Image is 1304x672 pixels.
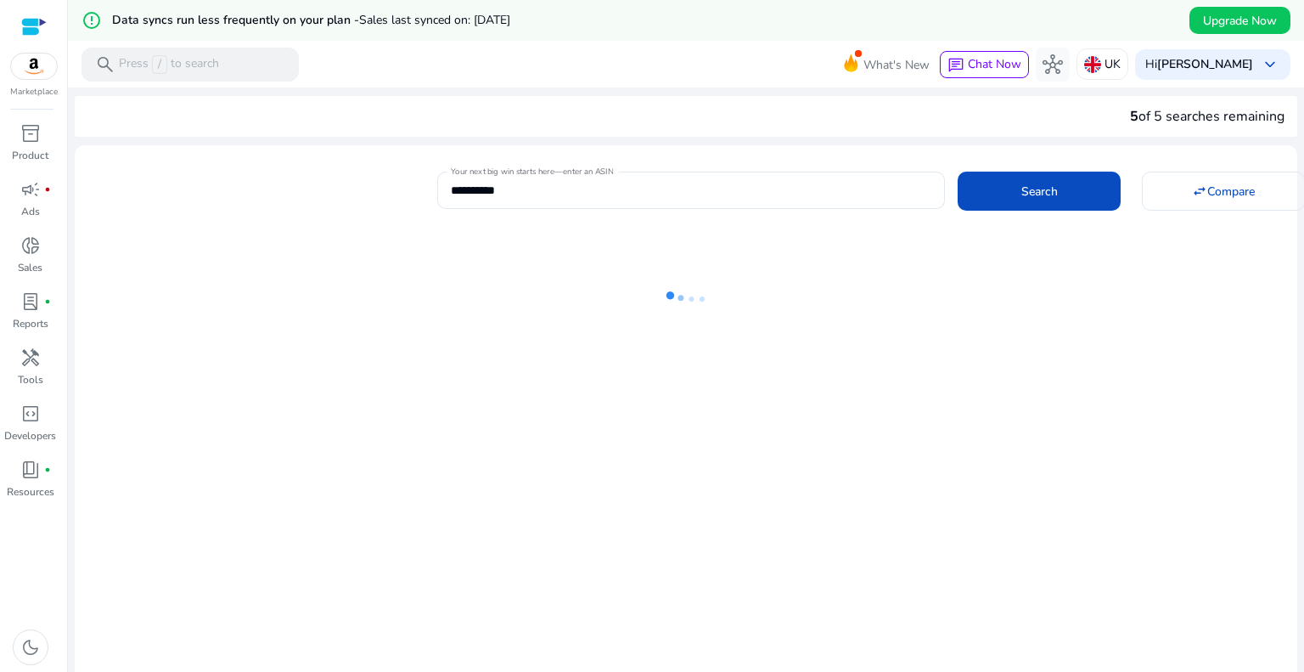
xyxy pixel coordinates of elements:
[44,298,51,305] span: fiber_manual_record
[20,123,41,144] span: inventory_2
[1189,7,1290,34] button: Upgrade Now
[4,428,56,443] p: Developers
[1157,56,1253,72] b: [PERSON_NAME]
[20,347,41,368] span: handyman
[20,179,41,200] span: campaign
[359,12,510,28] span: Sales last synced on: [DATE]
[940,51,1029,78] button: chatChat Now
[20,404,41,424] span: code_blocks
[7,484,54,500] p: Resources
[112,14,510,28] h5: Data syncs run less frequently on your plan -
[1203,12,1277,30] span: Upgrade Now
[1192,184,1207,199] mat-icon: swap_horiz
[1104,49,1121,79] p: UK
[119,55,219,74] p: Press to search
[20,291,41,312] span: lab_profile
[1021,183,1058,200] span: Search
[1130,107,1138,126] span: 5
[44,466,51,473] span: fiber_manual_record
[21,204,40,219] p: Ads
[20,460,41,480] span: book_4
[947,57,964,74] span: chat
[1043,54,1063,75] span: hub
[958,172,1121,211] button: Search
[968,56,1021,72] span: Chat Now
[1207,183,1255,200] span: Compare
[11,54,57,79] img: amazon.svg
[1145,59,1253,71] p: Hi
[451,166,613,178] mat-label: Your next big win starts here—enter an ASIN
[44,186,51,193] span: fiber_manual_record
[12,148,48,163] p: Product
[18,372,43,387] p: Tools
[95,54,115,75] span: search
[1130,106,1284,127] div: of 5 searches remaining
[20,637,41,658] span: dark_mode
[1084,56,1101,73] img: uk.svg
[1036,48,1070,82] button: hub
[152,55,167,74] span: /
[18,260,42,275] p: Sales
[863,50,930,80] span: What's New
[1260,54,1280,75] span: keyboard_arrow_down
[13,316,48,331] p: Reports
[20,235,41,256] span: donut_small
[81,10,102,31] mat-icon: error_outline
[10,86,58,99] p: Marketplace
